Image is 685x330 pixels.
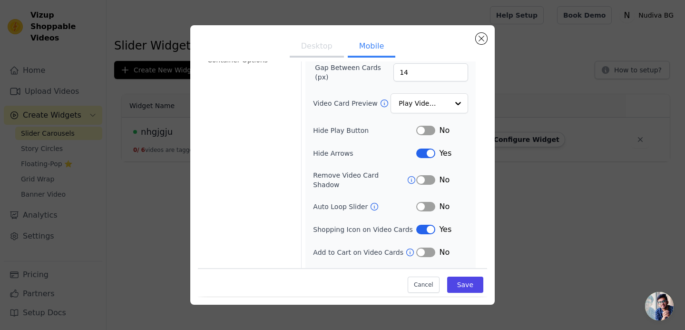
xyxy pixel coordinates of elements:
[439,148,451,159] span: Yes
[315,63,393,82] label: Gap Between Cards (px)
[439,201,450,212] span: No
[439,125,450,136] span: No
[447,277,483,293] button: Save
[313,225,413,234] label: Shopping Icon on Video Cards
[313,99,379,108] label: Video Card Preview
[313,170,407,190] label: Remove Video Card Shadow
[290,37,344,58] button: Desktop
[439,247,450,258] span: No
[439,224,451,235] span: Yes
[313,149,416,158] label: Hide Arrows
[645,292,674,320] div: Open chat
[313,248,405,257] label: Add to Cart on Video Cards
[348,37,395,58] button: Mobile
[313,126,416,135] label: Hide Play Button
[439,174,450,186] span: No
[476,33,487,44] button: Close modal
[313,202,370,211] label: Auto Loop Slider
[408,277,440,293] button: Cancel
